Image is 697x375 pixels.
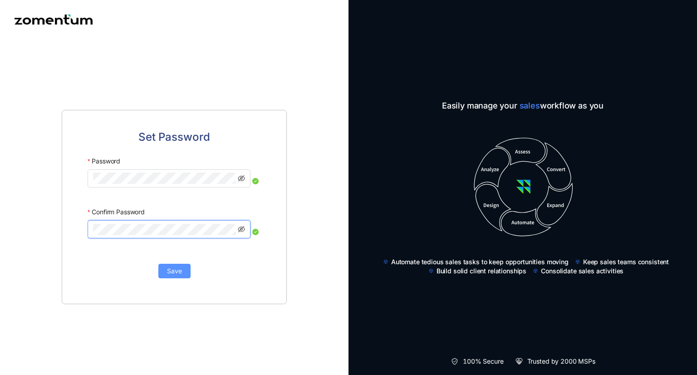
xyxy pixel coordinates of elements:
[138,128,210,146] span: Set Password
[437,266,527,276] span: Build solid client relationships
[93,173,236,184] input: Password
[583,257,669,266] span: Keep sales teams consistent
[15,15,93,25] img: Zomentum logo
[158,264,191,278] button: Save
[541,266,623,276] span: Consolidate sales activities
[527,357,595,366] span: Trusted by 2000 MSPs
[93,224,236,235] input: Confirm Password
[88,153,120,169] label: Password
[463,357,503,366] span: 100% Secure
[88,204,145,220] label: Confirm Password
[238,175,245,182] span: eye-invisible
[520,101,540,110] span: sales
[376,99,670,112] span: Easily manage your workflow as you
[167,266,182,276] span: Save
[238,226,245,233] span: eye-invisible
[391,257,569,266] span: Automate tedious sales tasks to keep opportunities moving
